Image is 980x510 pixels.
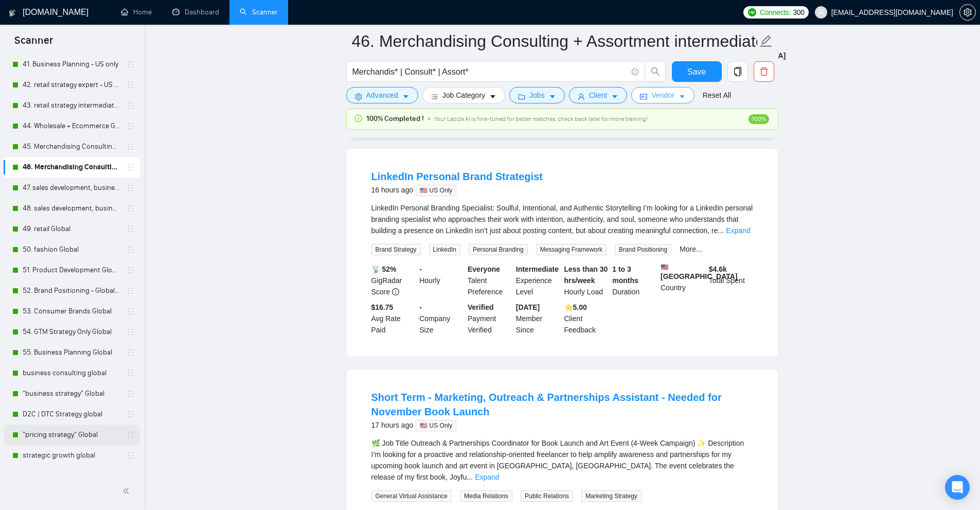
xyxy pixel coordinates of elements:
span: setting [960,8,975,16]
div: Member Since [514,302,562,336]
span: folder [518,93,525,100]
span: holder [127,225,135,233]
span: Brand Strategy [371,244,421,255]
div: 🌿 Job Title Outreach & Partnerships Coordinator for Book Launch and Art Event (4-Week Campaign) ✨... [371,437,753,483]
span: Save [687,65,706,78]
span: holder [127,266,135,274]
div: Experience Level [514,263,562,297]
button: folderJobscaret-down [509,87,565,103]
span: user [817,9,825,16]
b: - [419,303,422,311]
div: Country [658,263,707,297]
span: Jobs [529,90,545,101]
button: barsJob Categorycaret-down [422,87,505,103]
div: Duration [610,263,658,297]
div: GigRadar Score [369,263,418,297]
a: searchScanner [240,8,278,16]
span: holder [127,143,135,151]
span: General Virtual Assistance [371,490,452,502]
a: 44. Wholesale + Ecommerce Growth US Only [23,116,120,136]
a: homeHome [121,8,152,16]
span: Client [589,90,608,101]
b: Everyone [468,265,500,273]
input: Search Freelance Jobs... [352,65,627,78]
button: search [645,61,666,82]
b: $16.75 [371,303,394,311]
div: Company Size [417,302,466,336]
a: business consulting global [23,363,120,383]
span: Your Laziza AI is fine-tuned for better matches, check back later for more training! [434,115,648,122]
span: info-circle [632,68,638,75]
span: 🇺🇸 US Only [416,420,456,431]
a: 54. GTM Strategy Only Global [23,322,120,342]
span: holder [127,307,135,315]
a: 49. retail Global [23,219,120,239]
span: Messaging Framework [536,244,607,255]
span: holder [127,390,135,398]
span: delete [754,67,774,76]
a: Expand [475,473,499,481]
span: 🇺🇸 US Only [416,185,456,196]
b: Intermediate [516,265,559,273]
span: Connects: [760,7,791,18]
b: 📡 52% [371,265,397,273]
span: Marketing Strategy [581,490,642,502]
a: LinkedIn Personal Brand Strategist [371,171,543,182]
div: Hourly [417,263,466,297]
span: ... [467,473,473,481]
span: 100% [749,114,769,124]
input: Scanner name... [352,28,757,54]
a: strategic growth global [23,445,120,466]
span: holder [127,410,135,418]
span: caret-down [611,93,618,100]
span: Personal Branding [469,244,528,255]
span: holder [127,163,135,171]
b: ⭐️ 5.00 [564,303,587,311]
a: 46. Merchandising Consulting + Assortment intermediate - US only [23,157,120,178]
span: holder [127,472,135,480]
b: Less than 30 hrs/week [564,265,608,285]
span: copy [728,67,747,76]
span: holder [127,369,135,377]
span: setting [355,93,362,100]
span: holder [127,348,135,357]
span: Brand Positioning [615,244,671,255]
span: Media Relations [460,490,512,502]
b: $ 4.6k [709,265,727,273]
div: Hourly Load [562,263,611,297]
button: Save [672,61,722,82]
span: idcard [640,93,647,100]
img: logo [9,5,16,21]
div: LinkedIn Personal Branding Specialist: Soulful, Intentional, and Authentic Storytelling I’m looki... [371,202,753,236]
span: LinkedIn [429,244,460,255]
div: 17 hours ago [371,419,753,431]
a: Short Term - Marketing, Outreach & Partnerships Assistant - Needed for November Book Launch [371,392,722,417]
a: dashboardDashboard [172,8,219,16]
span: holder [127,287,135,295]
a: setting [959,8,976,16]
button: settingAdvancedcaret-down [346,87,418,103]
span: check-circle [355,115,362,122]
span: holder [127,328,135,336]
button: setting [959,4,976,21]
span: holder [127,81,135,89]
img: upwork-logo.png [748,8,756,16]
b: [DATE] [516,303,540,311]
a: 53. Consumer Brands Global [23,301,120,322]
span: Scanner [6,33,61,55]
b: [GEOGRAPHIC_DATA] [661,263,738,280]
span: caret-down [402,93,409,100]
b: 1 to 3 months [612,265,638,285]
a: 45. Merchandising Consulting + Assortment expert - US only [23,136,120,157]
div: Avg Rate Paid [369,302,418,336]
span: holder [127,451,135,460]
span: Vendor [651,90,674,101]
span: caret-down [489,93,496,100]
a: 52. Brand Positioning - Global updated [23,280,120,301]
span: bars [431,93,438,100]
span: Public Relations [521,490,573,502]
a: 42. retail strategy expert - US only [23,75,120,95]
div: Total Spent [707,263,755,297]
div: Payment Verified [466,302,514,336]
span: info-circle [392,288,399,295]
